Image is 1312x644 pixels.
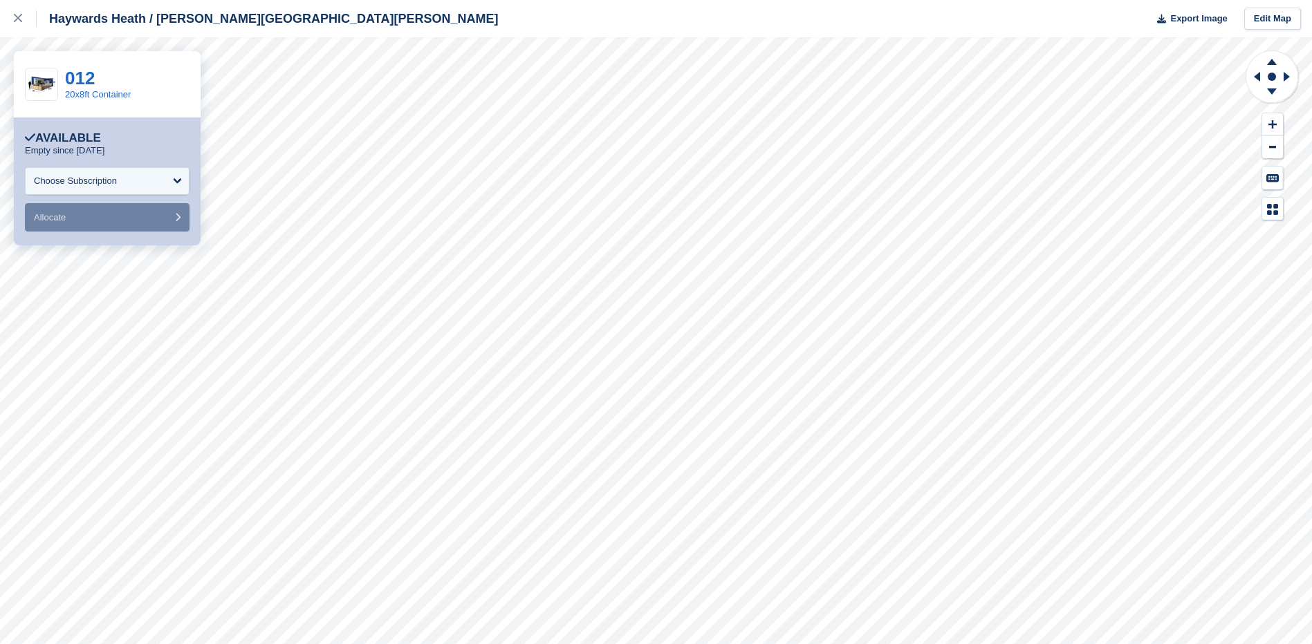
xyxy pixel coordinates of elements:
[25,203,190,231] button: Allocate
[65,68,95,88] a: 012
[37,10,498,27] div: Haywards Heath / [PERSON_NAME][GEOGRAPHIC_DATA][PERSON_NAME]
[34,212,66,222] span: Allocate
[34,174,117,188] div: Choose Subscription
[26,73,57,97] img: 20-ft-container%20(5).jpg
[25,145,104,156] p: Empty since [DATE]
[25,131,101,145] div: Available
[1262,167,1283,189] button: Keyboard Shortcuts
[1149,8,1228,30] button: Export Image
[1262,113,1283,136] button: Zoom In
[1262,136,1283,159] button: Zoom Out
[1262,198,1283,220] button: Map Legend
[1170,12,1227,26] span: Export Image
[65,89,131,100] a: 20x8ft Container
[1244,8,1301,30] a: Edit Map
